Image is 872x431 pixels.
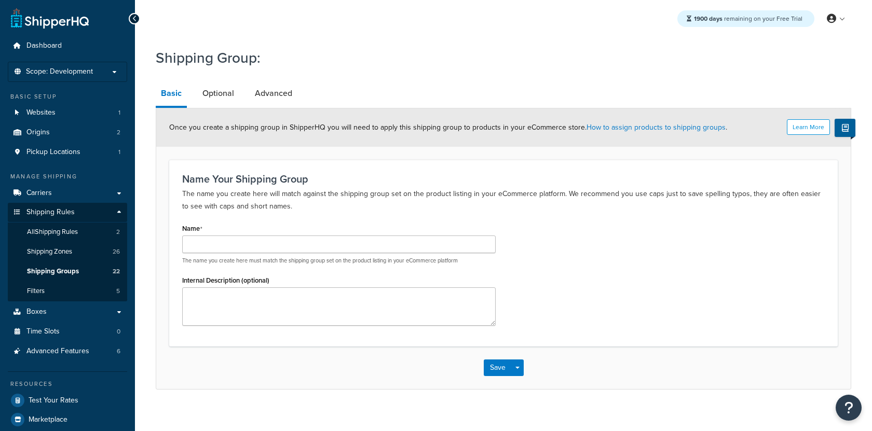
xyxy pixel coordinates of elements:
[8,282,127,301] li: Filters
[29,396,78,405] span: Test Your Rates
[117,327,120,336] span: 0
[8,143,127,162] a: Pickup Locations1
[182,276,269,284] label: Internal Description (optional)
[484,359,512,376] button: Save
[8,203,127,222] a: Shipping Rules
[27,267,79,276] span: Shipping Groups
[26,128,50,137] span: Origins
[156,81,187,108] a: Basic
[8,242,127,261] li: Shipping Zones
[8,322,127,341] li: Time Slots
[118,148,120,157] span: 1
[8,184,127,203] a: Carriers
[26,208,75,217] span: Shipping Rules
[8,123,127,142] li: Origins
[116,228,120,237] span: 2
[169,122,727,133] span: Once you create a shipping group in ShipperHQ you will need to apply this shipping group to produ...
[117,128,120,137] span: 2
[8,262,127,281] li: Shipping Groups
[182,173,825,185] h3: Name Your Shipping Group
[113,267,120,276] span: 22
[694,14,723,23] strong: 1900 days
[8,282,127,301] a: Filters5
[182,257,496,265] p: The name you create here must match the shipping group set on the product listing in your eCommer...
[182,225,202,233] label: Name
[26,347,89,356] span: Advanced Features
[8,302,127,322] a: Boxes
[8,380,127,388] div: Resources
[26,67,93,76] span: Scope: Development
[8,391,127,410] a: Test Your Rates
[587,122,726,133] a: How to assign products to shipping groups
[27,287,45,296] span: Filters
[26,327,60,336] span: Time Slots
[8,410,127,429] a: Marketplace
[694,14,802,23] span: remaining on your Free Trial
[835,119,855,137] button: Show Help Docs
[8,322,127,341] a: Time Slots0
[26,189,52,198] span: Carriers
[197,81,239,106] a: Optional
[8,242,127,261] a: Shipping Zones26
[182,188,825,213] p: The name you create here will match against the shipping group set on the product listing in your...
[26,308,47,316] span: Boxes
[8,143,127,162] li: Pickup Locations
[8,223,127,242] a: AllShipping Rules2
[8,92,127,101] div: Basic Setup
[8,203,127,301] li: Shipping Rules
[8,172,127,181] div: Manage Shipping
[836,395,862,421] button: Open Resource Center
[113,247,120,256] span: 26
[26,41,62,50] span: Dashboard
[8,103,127,122] a: Websites1
[117,347,120,356] span: 6
[26,108,56,117] span: Websites
[156,48,838,68] h1: Shipping Group:
[250,81,297,106] a: Advanced
[29,415,67,424] span: Marketplace
[787,119,830,135] button: Learn More
[8,342,127,361] li: Advanced Features
[8,36,127,55] a: Dashboard
[26,148,80,157] span: Pickup Locations
[8,262,127,281] a: Shipping Groups22
[8,103,127,122] li: Websites
[27,228,78,237] span: All Shipping Rules
[118,108,120,117] span: 1
[8,123,127,142] a: Origins2
[27,247,72,256] span: Shipping Zones
[116,287,120,296] span: 5
[8,342,127,361] a: Advanced Features6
